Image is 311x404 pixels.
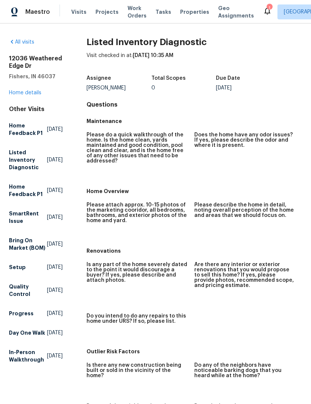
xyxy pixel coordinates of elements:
[87,247,302,255] h5: Renovations
[71,8,87,16] span: Visits
[25,8,50,16] span: Maestro
[87,38,302,46] h2: Listed Inventory Diagnostic
[87,85,151,91] div: [PERSON_NAME]
[87,132,188,164] h5: Please do a quick walkthrough of the home. Is the home clean, yards maintained and good condition...
[151,85,216,91] div: 0
[47,352,63,360] span: [DATE]
[9,146,63,174] a: Listed Inventory Diagnostic[DATE]
[9,326,63,340] a: Day One Walk[DATE]
[47,187,63,194] span: [DATE]
[9,348,47,363] h5: In-Person Walkthrough
[9,40,34,45] a: All visits
[9,149,47,171] h5: Listed Inventory Diagnostic
[9,261,63,274] a: Setup[DATE]
[9,210,47,225] h5: SmartRent Issue
[218,4,254,19] span: Geo Assignments
[9,237,47,252] h5: Bring On Market (BOM)
[9,122,47,137] h5: Home Feedback P1
[9,280,63,301] a: Quality Control[DATE]
[9,183,47,198] h5: Home Feedback P1
[47,310,63,317] span: [DATE]
[47,240,63,248] span: [DATE]
[87,202,188,223] h5: Please attach approx. 10-15 photos of the marketing cooridor, all bedrooms, bathrooms, and exteri...
[87,187,302,195] h5: Home Overview
[9,234,63,255] a: Bring On Market (BOM)[DATE]
[87,101,302,108] h4: Questions
[9,310,34,317] h5: Progress
[95,8,119,16] span: Projects
[87,313,188,324] h5: Do you intend to do any repairs to this home under URS? If so, please list.
[9,263,26,271] h5: Setup
[133,53,173,58] span: [DATE] 10:35 AM
[151,76,186,81] h5: Total Scopes
[87,52,302,71] div: Visit checked in at:
[9,345,63,366] a: In-Person Walkthrough[DATE]
[216,76,240,81] h5: Due Date
[9,90,41,95] a: Home details
[87,348,302,355] h5: Outlier Risk Factors
[9,329,45,337] h5: Day One Walk
[180,8,209,16] span: Properties
[267,4,272,12] div: 1
[47,263,63,271] span: [DATE]
[9,180,63,201] a: Home Feedback P1[DATE]
[194,132,296,148] h5: Does the home have any odor issues? If yes, please describe the odor and where it is present.
[47,329,63,337] span: [DATE]
[87,117,302,125] h5: Maintenance
[9,73,63,80] h5: Fishers, IN 46037
[87,262,188,283] h5: Is any part of the home severely dated to the point it would discourage a buyer? If yes, please d...
[216,85,280,91] div: [DATE]
[128,4,147,19] span: Work Orders
[9,307,63,320] a: Progress[DATE]
[194,262,296,288] h5: Are there any interior or exterior renovations that you would propose to sell this home? If yes, ...
[9,55,63,70] h2: 12036 Weathered Edge Dr
[87,76,111,81] h5: Assignee
[9,207,63,228] a: SmartRent Issue[DATE]
[47,214,63,221] span: [DATE]
[47,156,63,164] span: [DATE]
[155,9,171,15] span: Tasks
[9,105,63,113] div: Other Visits
[47,126,63,133] span: [DATE]
[194,202,296,218] h5: Please describe the home in detail, noting overall perception of the home and areas that we shoul...
[87,363,188,378] h5: Is there any new construction being built or sold in the vicinity of the home?
[47,287,63,294] span: [DATE]
[9,119,63,140] a: Home Feedback P1[DATE]
[194,363,296,378] h5: Do any of the neighbors have noticeable barking dogs that you heard while at the home?
[9,283,47,298] h5: Quality Control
